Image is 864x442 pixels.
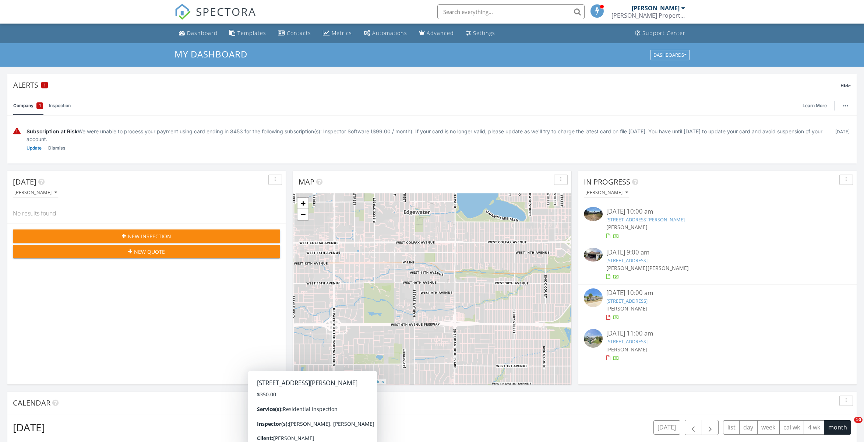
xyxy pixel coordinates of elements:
div: Support Center [642,29,685,36]
span: 10 [854,417,863,423]
div: [DATE] [834,127,851,152]
iframe: Intercom live chat [839,417,857,435]
a: Learn More [803,102,831,109]
div: Settings [473,29,495,36]
span: Hide [840,83,851,89]
a: [DATE] 9:00 am [STREET_ADDRESS] [PERSON_NAME][PERSON_NAME] [584,248,851,281]
span: My Dashboard [174,48,247,60]
button: 4 wk [804,420,824,435]
div: [PERSON_NAME] [632,4,680,12]
div: We were unable to process your payment using card ending in 8453 for the following subscription(s... [27,127,828,143]
img: 9477078%2Fcover_photos%2FNRwjJKLbOH68FjDSiFOs%2Fsmall.jpg [584,207,603,221]
a: Automations (Basic) [361,27,410,40]
button: list [723,420,740,435]
a: Advanced [416,27,457,40]
a: [STREET_ADDRESS] [606,257,648,264]
button: [PERSON_NAME] [584,188,630,198]
div: [DATE] 9:00 am [606,248,829,257]
a: [DATE] 10:00 am [STREET_ADDRESS][PERSON_NAME] [PERSON_NAME] [584,207,851,240]
button: day [739,420,758,435]
div: [DATE] 10:00 am [606,288,829,298]
div: Advanced [427,29,454,36]
span: 1 [44,83,46,88]
span: [DATE] [13,177,36,187]
a: © OpenStreetMap contributors [329,379,384,384]
button: month [824,420,851,435]
div: No results found [7,203,286,223]
a: [STREET_ADDRESS] [606,338,648,345]
span: In Progress [584,177,630,187]
button: Previous month [685,420,702,435]
span: New Inspection [128,232,171,240]
span: [PERSON_NAME] [648,264,689,271]
a: Company [13,96,43,115]
a: SPECTORA [174,10,256,25]
a: Zoom out [297,209,308,220]
a: Zoom in [297,198,308,209]
img: streetview [584,329,603,348]
a: Metrics [320,27,355,40]
input: Search everything... [437,4,585,19]
span: New Quote [134,248,165,256]
a: Support Center [632,27,688,40]
div: Templates [237,29,266,36]
a: Templates [226,27,269,40]
span: 1 [39,102,41,109]
button: New Inspection [13,229,280,243]
button: Next month [702,420,719,435]
a: [STREET_ADDRESS][PERSON_NAME] [606,216,685,223]
span: [PERSON_NAME] [606,346,648,353]
span: Subscription at Risk [27,128,78,134]
div: [DATE] 11:00 am [606,329,829,338]
span: Calendar [13,398,50,408]
span: [PERSON_NAME] [606,305,648,312]
button: cal wk [779,420,804,435]
a: Leaflet [295,379,307,384]
button: [DATE] [653,420,680,435]
button: Dashboards [650,50,690,60]
a: © MapTiler [308,379,328,384]
a: [DATE] 11:00 am [STREET_ADDRESS] [PERSON_NAME] [584,329,851,362]
h2: [DATE] [13,420,45,435]
a: Dismiss [48,144,66,152]
img: streetview [584,288,603,307]
div: Blair's Property Inspections [611,12,685,19]
button: [PERSON_NAME] [13,188,59,198]
div: | [293,379,386,385]
span: [PERSON_NAME] [606,264,648,271]
div: [PERSON_NAME] [585,190,628,195]
span: [PERSON_NAME] [606,224,648,231]
div: Dashboard [187,29,218,36]
a: Settings [463,27,498,40]
a: Update [27,144,42,152]
img: 9496848%2Fcover_photos%2Fmr4zsoa2FA6KEDHk0sYw%2Fsmall.jpeg [584,248,603,262]
img: The Best Home Inspection Software - Spectora [174,4,191,20]
img: ellipsis-632cfdd7c38ec3a7d453.svg [843,105,848,106]
div: Contacts [287,29,311,36]
div: [DATE] 10:00 am [606,207,829,216]
a: Inspection [49,96,71,115]
div: Metrics [332,29,352,36]
button: New Quote [13,245,280,258]
a: Dashboard [176,27,221,40]
div: Alerts [13,80,840,90]
button: week [757,420,780,435]
div: Automations [372,29,407,36]
div: [PERSON_NAME] [14,190,57,195]
a: Contacts [275,27,314,40]
a: [DATE] 10:00 am [STREET_ADDRESS] [PERSON_NAME] [584,288,851,321]
div: Dashboards [653,52,687,57]
a: [STREET_ADDRESS] [606,298,648,304]
img: warning-336e3c8b2db1497d2c3c.svg [13,127,21,135]
span: Map [299,177,314,187]
span: SPECTORA [196,4,256,19]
